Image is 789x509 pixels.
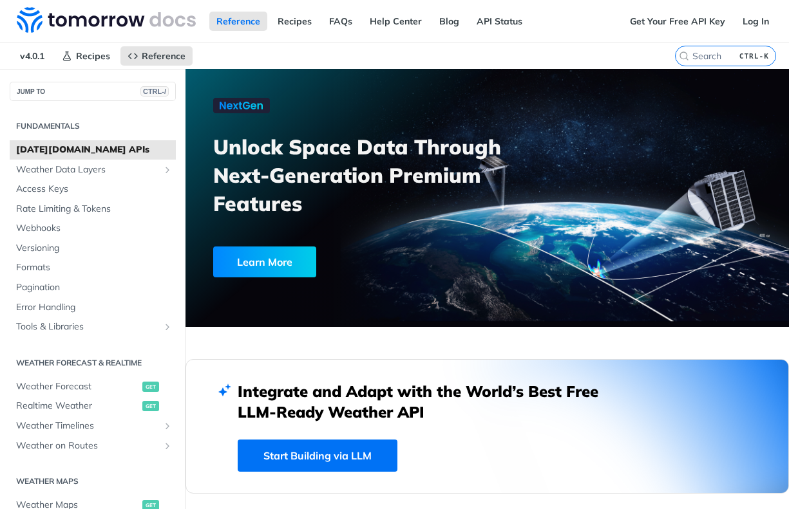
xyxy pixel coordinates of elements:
[16,380,139,393] span: Weather Forecast
[10,140,176,160] a: [DATE][DOMAIN_NAME] APIs
[142,382,159,392] span: get
[10,160,176,180] a: Weather Data LayersShow subpages for Weather Data Layers
[213,246,444,277] a: Learn More
[363,12,429,31] a: Help Center
[13,46,52,66] span: v4.0.1
[10,278,176,297] a: Pagination
[16,400,139,412] span: Realtime Weather
[162,441,173,451] button: Show subpages for Weather on Routes
[10,239,176,258] a: Versioning
[16,420,159,432] span: Weather Timelines
[322,12,359,31] a: FAQs
[10,436,176,456] a: Weather on RoutesShow subpages for Weather on Routes
[736,50,772,62] kbd: CTRL-K
[213,98,270,113] img: NextGen
[162,165,173,175] button: Show subpages for Weather Data Layers
[16,320,159,333] span: Tools & Libraries
[162,421,173,431] button: Show subpages for Weather Timelines
[10,258,176,277] a: Formats
[140,86,169,97] span: CTRL-/
[10,377,176,396] a: Weather Forecastget
[16,203,173,216] span: Rate Limiting & Tokens
[10,357,176,369] h2: Weather Forecast & realtime
[10,396,176,416] a: Realtime Weatherget
[76,50,110,62] span: Recipes
[271,12,319,31] a: Recipes
[55,46,117,66] a: Recipes
[10,219,176,238] a: Webhooks
[213,133,501,217] h3: Unlock Space Data Through Next-Generation Premium Features
[16,440,159,452] span: Weather on Routes
[16,301,173,314] span: Error Handling
[470,12,529,31] a: API Status
[142,401,159,411] span: get
[17,7,196,33] img: Tomorrow.io Weather API Docs
[10,120,176,132] h2: Fundamentals
[10,180,176,199] a: Access Keys
[16,163,159,176] span: Weather Data Layers
[10,416,176,436] a: Weather TimelinesShow subpages for Weather Timelines
[142,50,185,62] span: Reference
[10,82,176,101] button: JUMP TOCTRL-/
[16,222,173,235] span: Webhooks
[238,440,397,472] a: Start Building via LLM
[623,12,732,31] a: Get Your Free API Key
[10,317,176,337] a: Tools & LibrariesShow subpages for Tools & Libraries
[16,143,173,156] span: [DATE][DOMAIN_NAME] APIs
[16,242,173,255] span: Versioning
[679,51,689,61] svg: Search
[162,322,173,332] button: Show subpages for Tools & Libraries
[120,46,193,66] a: Reference
[209,12,267,31] a: Reference
[736,12,776,31] a: Log In
[432,12,466,31] a: Blog
[16,261,173,274] span: Formats
[213,246,316,277] div: Learn More
[10,298,176,317] a: Error Handling
[16,183,173,196] span: Access Keys
[10,476,176,487] h2: Weather Maps
[10,199,176,219] a: Rate Limiting & Tokens
[238,381,618,422] h2: Integrate and Adapt with the World’s Best Free LLM-Ready Weather API
[16,281,173,294] span: Pagination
